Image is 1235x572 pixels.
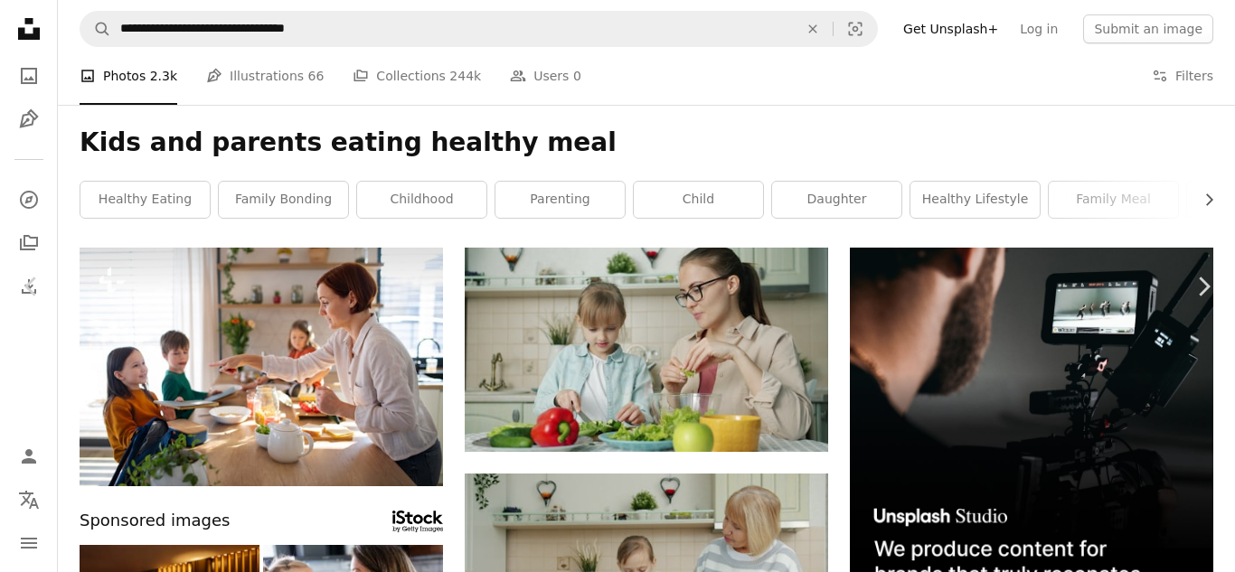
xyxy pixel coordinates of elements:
[892,14,1009,43] a: Get Unsplash+
[465,248,828,452] img: Mother and daughter preparing salad in kitchen.
[465,341,828,357] a: Mother and daughter preparing salad in kitchen.
[910,182,1040,218] a: healthy lifestyle
[308,66,325,86] span: 66
[510,47,581,105] a: Users 0
[449,66,481,86] span: 244k
[11,182,47,218] a: Explore
[1083,14,1213,43] button: Submit an image
[11,101,47,137] a: Illustrations
[1009,14,1069,43] a: Log in
[11,58,47,94] a: Photos
[80,359,443,375] a: A mother of three little children preparing breakfast in kitchen at home.
[80,508,230,534] span: Sponsored images
[80,248,443,487] img: A mother of three little children preparing breakfast in kitchen at home.
[80,127,1213,159] h1: Kids and parents eating healthy meal
[772,182,901,218] a: daughter
[573,66,581,86] span: 0
[357,182,486,218] a: childhood
[353,47,481,105] a: Collections 244k
[834,12,877,46] button: Visual search
[1193,182,1213,218] button: scroll list to the right
[793,12,833,46] button: Clear
[634,182,763,218] a: child
[495,182,625,218] a: parenting
[1172,200,1235,373] a: Next
[80,182,210,218] a: healthy eating
[1049,182,1178,218] a: family meal
[11,438,47,474] a: Log in / Sign up
[11,482,47,518] button: Language
[206,47,324,105] a: Illustrations 66
[219,182,348,218] a: family bonding
[80,12,111,46] button: Search Unsplash
[80,11,878,47] form: Find visuals sitewide
[1152,47,1213,105] button: Filters
[11,525,47,561] button: Menu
